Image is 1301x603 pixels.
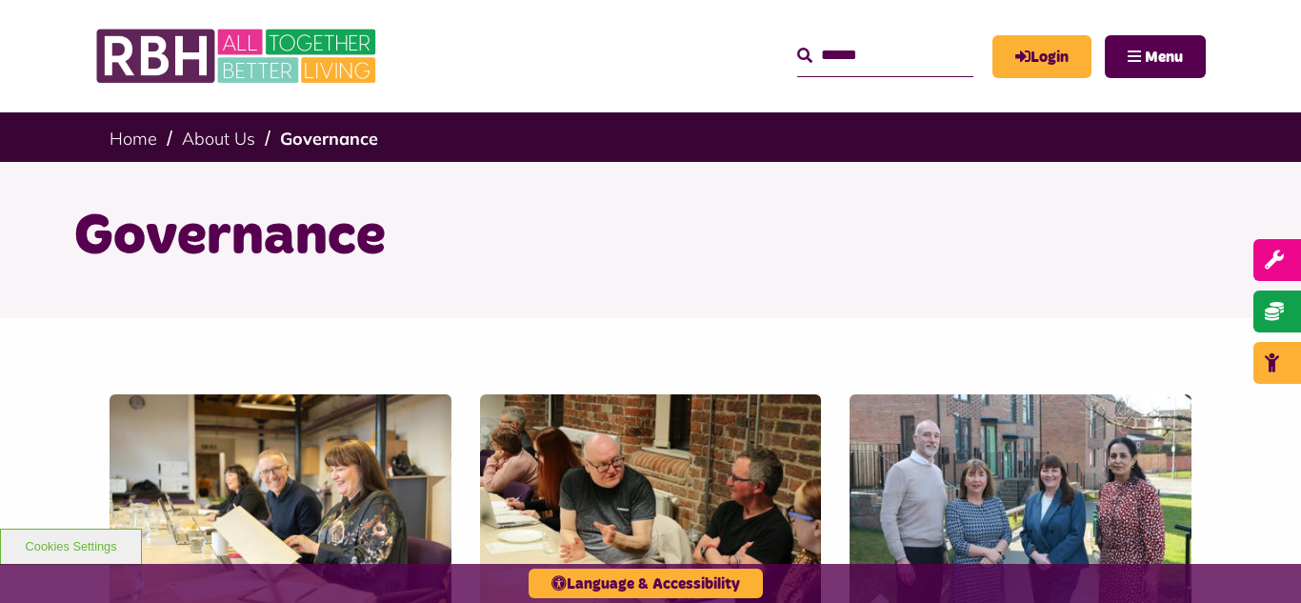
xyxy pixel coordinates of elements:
[74,200,1227,274] h1: Governance
[1105,35,1206,78] button: Navigation
[992,35,1091,78] a: MyRBH
[1215,517,1301,603] iframe: Netcall Web Assistant for live chat
[110,128,157,150] a: Home
[95,19,381,93] img: RBH
[182,128,255,150] a: About Us
[280,128,378,150] a: Governance
[529,569,763,598] button: Language & Accessibility
[1145,50,1183,65] span: Menu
